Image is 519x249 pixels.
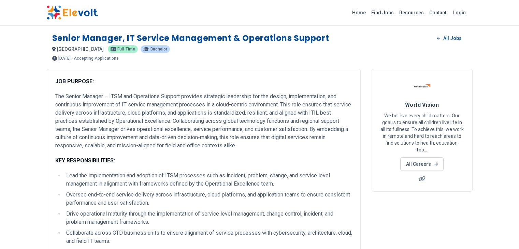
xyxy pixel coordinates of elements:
span: World Vision [405,102,439,108]
span: Bachelor [150,47,167,51]
iframe: Chat Widget [485,216,519,249]
a: All Jobs [432,33,467,43]
a: Login [449,6,470,19]
span: [DATE] [58,56,71,60]
li: Lead the implementation and adoption of ITSM processes such as incident, problem, change, and ser... [64,172,352,188]
h1: Senior Manager, IT Service Management & Operations Support [52,33,329,44]
a: Contact [427,7,449,18]
img: World Vision [414,77,431,94]
p: - Accepting Applications [72,56,119,60]
p: We believe every child matters. Our goal is to ensure all children live life in all its fullness.... [380,112,464,153]
strong: JOB PURPOSE: [55,78,94,85]
span: [GEOGRAPHIC_DATA] [57,46,104,52]
li: Collaborate across GTD business units to ensure alignment of service processes with cybersecurity... [64,229,352,245]
a: Home [349,7,369,18]
a: Find Jobs [369,7,397,18]
strong: KEY RESPONSIBILITIES: [55,157,115,164]
p: The Senior Manager – ITSM and Operations Support provides strategic leadership for the design, im... [55,92,352,150]
a: Resources [397,7,427,18]
a: All Careers [400,157,444,171]
li: Drive operational maturity through the implementation of service level management, change control... [64,210,352,226]
img: Elevolt [47,5,98,20]
li: Oversee end-to-end service delivery across infrastructure, cloud platforms, and application teams... [64,191,352,207]
span: Full-time [117,47,135,51]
